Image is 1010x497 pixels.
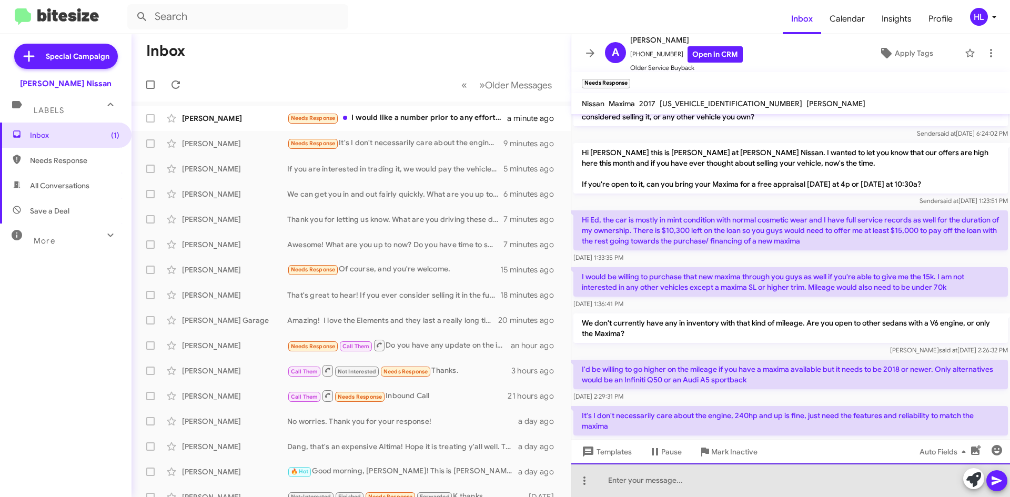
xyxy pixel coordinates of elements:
[821,4,873,34] a: Calendar
[503,138,562,149] div: 9 minutes ago
[291,140,336,147] span: Needs Response
[660,99,802,108] span: [US_VEHICLE_IDENTIFICATION_NUMBER]
[573,210,1008,250] p: Hi Ed, the car is mostly in mint condition with normal cosmetic wear and I have full service reco...
[291,115,336,121] span: Needs Response
[873,4,920,34] a: Insights
[630,34,743,46] span: [PERSON_NAME]
[182,416,287,427] div: [PERSON_NAME]
[182,340,287,351] div: [PERSON_NAME]
[939,346,957,354] span: said at
[503,214,562,225] div: 7 minutes ago
[182,366,287,376] div: [PERSON_NAME]
[630,46,743,63] span: [PHONE_NUMBER]
[291,343,336,350] span: Needs Response
[338,368,377,375] span: Not Interested
[30,130,119,140] span: Inbox
[580,442,632,461] span: Templates
[518,466,562,477] div: a day ago
[806,99,865,108] span: [PERSON_NAME]
[503,164,562,174] div: 5 minutes ago
[630,63,743,73] span: Older Service Buyback
[573,267,1008,297] p: I would be willing to purchase that new maxima through you guys as well if you're able to give me...
[287,164,503,174] div: If you are interested in trading it, we would pay the vehicle off. Would you be interested in get...
[970,8,988,26] div: HL
[182,164,287,174] div: [PERSON_NAME]
[30,155,119,166] span: Needs Response
[911,442,978,461] button: Auto Fields
[503,189,562,199] div: 6 minutes ago
[30,206,69,216] span: Save a Deal
[688,46,743,63] a: Open in CRM
[961,8,998,26] button: HL
[507,113,562,124] div: a minute ago
[30,180,89,191] span: All Conversations
[182,466,287,477] div: [PERSON_NAME]
[783,4,821,34] span: Inbox
[511,366,562,376] div: 3 hours ago
[500,290,562,300] div: 18 minutes ago
[461,78,467,92] span: «
[573,313,1008,343] p: We don't currently have any in inventory with that kind of mileage. Are you open to other sedans ...
[479,78,485,92] span: »
[511,340,562,351] div: an hour ago
[182,239,287,250] div: [PERSON_NAME]
[291,393,318,400] span: Call Them
[287,263,500,276] div: Of course, and you're welcome.
[499,315,562,326] div: 20 minutes ago
[573,300,623,308] span: [DATE] 1:36:41 PM
[473,74,558,96] button: Next
[503,239,562,250] div: 7 minutes ago
[34,236,55,246] span: More
[287,112,507,124] div: I would like a number prior to any effort on my part. Y'all strung me along with a lowball offer ...
[937,129,956,137] span: said at
[661,442,682,461] span: Pause
[182,391,287,401] div: [PERSON_NAME]
[640,442,690,461] button: Pause
[287,189,503,199] div: We can get you in and out fairly quickly. What are you up to now? The evening rush hasn't started...
[573,439,623,447] span: [DATE] 2:31:57 PM
[383,368,428,375] span: Needs Response
[287,339,511,352] div: Do you have any update on the issue in the car?
[287,364,511,377] div: Thanks.
[291,368,318,375] span: Call Them
[20,78,112,89] div: [PERSON_NAME] Nissan
[920,4,961,34] a: Profile
[342,343,370,350] span: Call Them
[852,44,959,63] button: Apply Tags
[287,465,518,478] div: Good morning, [PERSON_NAME]! This is [PERSON_NAME] again with [PERSON_NAME] Nissan. I apologize f...
[920,197,1008,205] span: Sender [DATE] 1:23:51 PM
[127,4,348,29] input: Search
[573,392,623,400] span: [DATE] 2:29:31 PM
[182,265,287,275] div: [PERSON_NAME]
[287,389,508,402] div: Inbound Call
[500,265,562,275] div: 15 minutes ago
[182,189,287,199] div: [PERSON_NAME]
[287,290,500,300] div: That's great to hear! If you ever consider selling it in the future, let us know. We would be hap...
[609,99,635,108] span: Maxima
[456,74,558,96] nav: Page navigation example
[573,406,1008,435] p: It's I don't necessarily care about the engine, 240hp and up is fine, just need the features and ...
[518,416,562,427] div: a day ago
[287,137,503,149] div: It's I don't necessarily care about the engine, 240hp and up is fine, just need the features and ...
[455,74,473,96] button: Previous
[485,79,552,91] span: Older Messages
[518,441,562,452] div: a day ago
[573,360,1008,389] p: I'd be willing to go higher on the mileage if you have a maxima available but it needs to be 2018...
[287,441,518,452] div: Dang, that's an expensive Altima! Hope it is treating y'all well. Thank you again for choosing to...
[571,442,640,461] button: Templates
[287,315,499,326] div: Amazing! I love the Elements and they last a really long time - how many miles on your now? Have ...
[182,138,287,149] div: [PERSON_NAME]
[920,442,970,461] span: Auto Fields
[573,143,1008,194] p: Hi [PERSON_NAME] this is [PERSON_NAME] at [PERSON_NAME] Nissan. I wanted to let you know that our...
[612,44,619,61] span: A
[182,441,287,452] div: [PERSON_NAME]
[890,346,1008,354] span: [PERSON_NAME] [DATE] 2:26:32 PM
[14,44,118,69] a: Special Campaign
[46,51,109,62] span: Special Campaign
[182,315,287,326] div: [PERSON_NAME] Garage
[34,106,64,115] span: Labels
[582,99,604,108] span: Nissan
